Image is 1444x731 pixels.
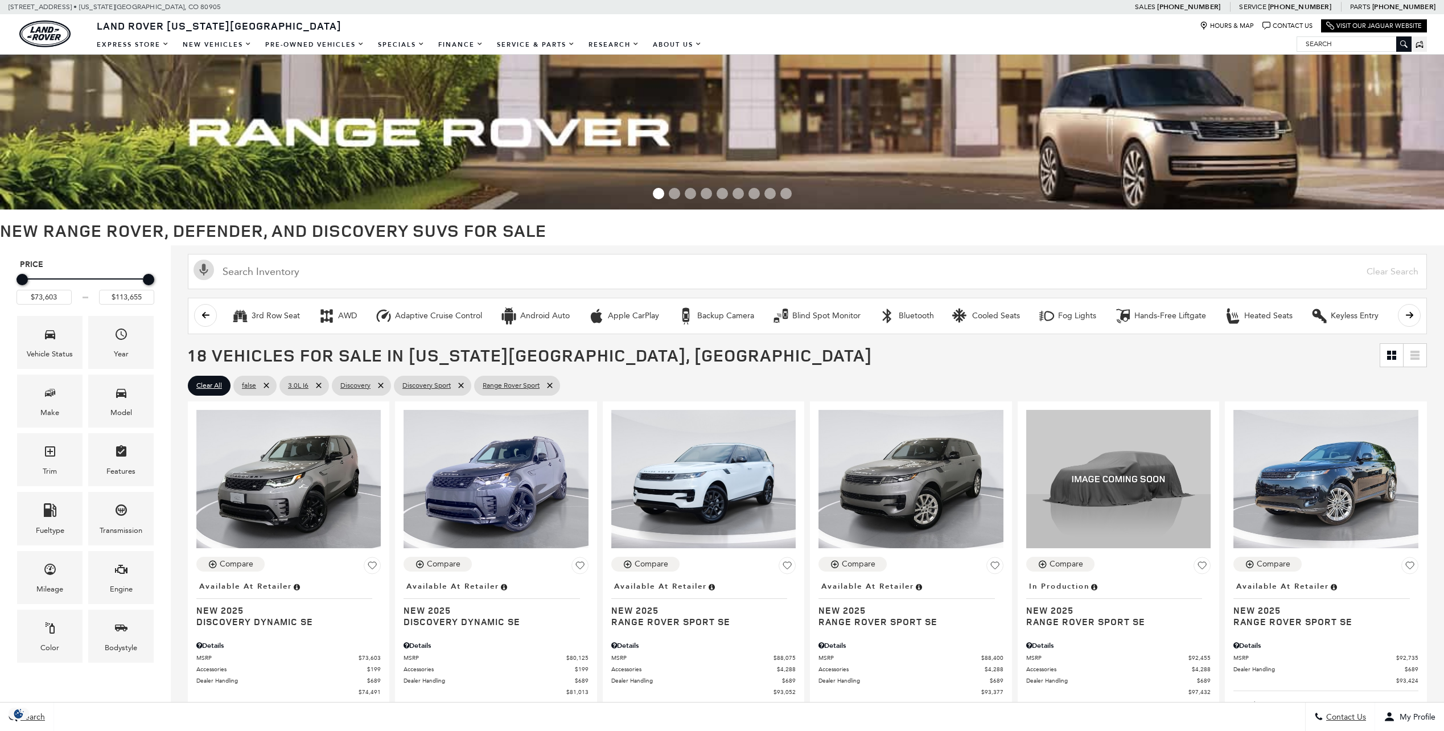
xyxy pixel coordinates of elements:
[196,665,367,673] span: Accessories
[1233,557,1302,572] button: Compare Vehicle
[6,708,32,720] section: Click to Open Cookie Consent Modal
[369,304,488,328] button: Adaptive Cruise ControlAdaptive Cruise Control
[404,654,566,662] span: MSRP
[1257,559,1290,569] div: Compare
[43,325,57,348] span: Vehicle
[611,557,680,572] button: Compare Vehicle
[17,551,83,604] div: MileageMileage
[1372,2,1435,11] a: [PHONE_NUMBER]
[340,379,371,393] span: Discovery
[1233,410,1418,548] img: 2025 Land Rover Range Rover Sport SE
[646,35,709,55] a: About Us
[100,524,142,537] div: Transmission
[43,560,57,583] span: Mileage
[90,19,348,32] a: Land Rover [US_STATE][GEOGRAPHIC_DATA]
[17,433,83,486] div: TrimTrim
[611,665,796,673] a: Accessories $4,288
[1026,410,1211,548] img: 2025 Land Rover Range Rover Sport SE
[1188,688,1211,696] span: $97,432
[779,557,796,578] button: Save Vehicle
[1268,2,1331,11] a: [PHONE_NUMBER]
[1188,654,1211,662] span: $92,455
[1236,580,1329,593] span: Available at Retailer
[697,311,754,321] div: Backup Camera
[364,557,381,578] button: Save Vehicle
[252,311,300,321] div: 3rd Row Seat
[873,304,940,328] button: BluetoothBluetooth
[196,410,381,548] img: 2025 Land Rover Discovery Dynamic SE
[404,410,588,548] img: 2025 Land Rover Discovery Dynamic SE
[1192,665,1211,673] span: $4,288
[818,676,989,685] span: Dealer Handling
[818,665,984,673] span: Accessories
[359,654,381,662] span: $73,603
[404,640,588,651] div: Pricing Details - Discovery Dynamic SE
[818,665,1003,673] a: Accessories $4,288
[611,410,796,548] img: 2025 Land Rover Range Rover Sport SE
[611,616,787,627] span: Range Rover Sport SE
[842,559,875,569] div: Compare
[818,557,887,572] button: Compare Vehicle
[792,311,861,321] div: Blind Spot Monitor
[611,676,782,685] span: Dealer Handling
[43,618,57,642] span: Color
[1026,688,1211,696] a: $97,432
[1398,304,1421,327] button: scroll right
[318,307,335,325] div: AWD
[899,311,934,321] div: Bluetooth
[588,307,605,325] div: Apple CarPlay
[17,610,83,663] div: ColorColor
[196,605,372,616] span: New 2025
[196,654,381,662] a: MSRP $73,603
[1029,580,1089,593] span: In Production
[774,688,796,696] span: $93,052
[582,304,665,328] button: Apple CarPlayApple CarPlay
[43,383,57,406] span: Make
[653,188,664,199] span: Go to slide 1
[914,580,923,593] span: Vehicle is in stock and ready for immediate delivery. Due to demand, availability is subject to c...
[818,578,1003,627] a: Available at RetailerNew 2025Range Rover Sport SE
[1050,559,1083,569] div: Compare
[404,688,588,696] a: $81,013
[520,311,570,321] div: Android Auto
[766,304,867,328] button: Blind Spot MonitorBlind Spot Monitor
[88,375,154,428] div: ModelModel
[748,188,760,199] span: Go to slide 7
[635,559,668,569] div: Compare
[1058,311,1096,321] div: Fog Lights
[772,307,789,325] div: Blind Spot Monitor
[1239,3,1266,11] span: Service
[981,654,1003,662] span: $88,400
[566,654,589,662] span: $80,125
[114,325,128,348] span: Year
[1026,605,1202,616] span: New 2025
[225,304,306,328] button: 3rd Row Seat3rd Row Seat
[611,578,796,627] a: Available at RetailerNew 2025Range Rover Sport SE
[196,578,381,627] a: Available at RetailerNew 2025Discovery Dynamic SE
[17,274,28,285] div: Minimum Price
[1323,712,1366,722] span: Contact Us
[774,654,796,662] span: $88,075
[114,500,128,524] span: Transmission
[17,270,154,305] div: Price
[1135,3,1155,11] span: Sales
[114,618,128,642] span: Bodystyle
[114,383,128,406] span: Model
[1233,616,1409,627] span: Range Rover Sport SE
[40,406,59,419] div: Make
[106,465,135,478] div: Features
[1026,676,1197,685] span: Dealer Handling
[1032,304,1102,328] button: Fog LightsFog Lights
[404,605,579,616] span: New 2025
[972,311,1020,321] div: Cooled Seats
[404,676,588,685] a: Dealer Handling $689
[1026,654,1188,662] span: MSRP
[220,559,253,569] div: Compare
[43,442,57,465] span: Trim
[1326,22,1422,30] a: Visit Our Jaguar Website
[196,379,222,393] span: Clear All
[17,290,72,305] input: Minimum
[611,654,774,662] span: MSRP
[818,640,1003,651] div: Pricing Details - Range Rover Sport SE
[494,304,576,328] button: Android AutoAndroid Auto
